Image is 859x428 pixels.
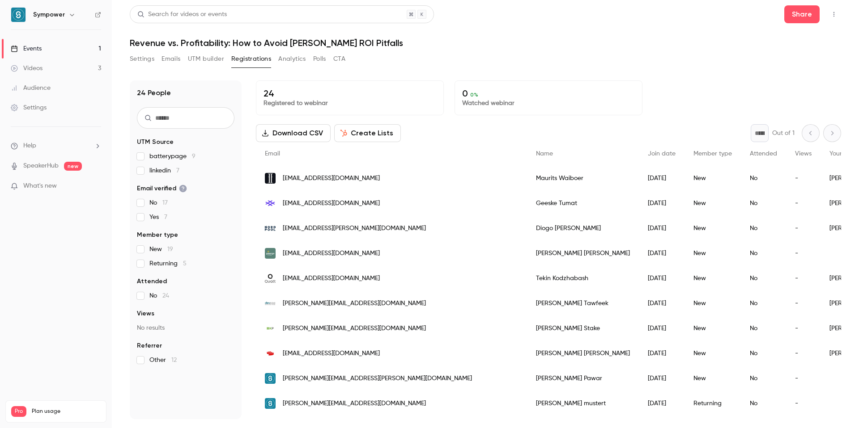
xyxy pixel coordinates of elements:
span: batterypage [149,152,196,161]
span: Plan usage [32,408,101,415]
span: 7 [164,214,167,220]
span: [EMAIL_ADDRESS][DOMAIN_NAME] [283,174,380,183]
div: New [685,191,741,216]
div: [PERSON_NAME] Stake [527,316,639,341]
div: - [786,391,821,416]
div: - [786,291,821,316]
span: Pro [11,406,26,417]
span: 9 [192,153,196,159]
div: [PERSON_NAME] Tawfeek [527,291,639,316]
div: New [685,241,741,266]
img: greengoenergy.com [265,248,276,259]
span: [PERSON_NAME][EMAIL_ADDRESS][DOMAIN_NAME] [283,399,426,408]
div: Geeske Tumat [527,191,639,216]
div: [DATE] [639,341,685,366]
span: linkedin [149,166,179,175]
img: isotrol.com [265,348,276,359]
span: 24 [162,293,169,299]
span: [EMAIL_ADDRESS][DOMAIN_NAME] [283,274,380,283]
div: New [685,166,741,191]
div: Audience [11,84,51,92]
div: [PERSON_NAME] [PERSON_NAME] [527,241,639,266]
span: Email [265,151,280,157]
img: cyber-grid.com [265,198,276,209]
div: Diogo [PERSON_NAME] [527,216,639,241]
img: devcco.se [265,298,276,309]
span: No [149,198,168,207]
div: No [741,291,786,316]
div: [DATE] [639,266,685,291]
div: Events [11,44,42,53]
button: UTM builder [188,52,224,66]
section: facet-groups [137,138,234,365]
img: nordpoolgroup.com [265,223,276,234]
a: SpeakerHub [23,161,59,171]
button: Analytics [278,52,306,66]
div: Returning [685,391,741,416]
div: No [741,266,786,291]
button: Emails [162,52,180,66]
span: Yes [149,213,167,222]
p: Out of 1 [772,129,795,138]
button: Download CSV [256,124,331,142]
span: 5 [183,260,187,267]
button: Share [784,5,820,23]
span: 17 [162,200,168,206]
div: No [741,241,786,266]
div: New [685,341,741,366]
button: Polls [313,52,326,66]
div: New [685,216,741,241]
img: kpenergy.se [265,323,276,334]
div: - [786,241,821,266]
img: sympower.net [265,373,276,384]
h6: Sympower [33,10,65,19]
button: Create Lists [334,124,401,142]
p: Watched webinar [462,99,635,108]
span: Views [137,309,154,318]
div: No [741,341,786,366]
span: Other [149,356,177,365]
span: Name [536,151,553,157]
span: 0 % [470,92,478,98]
span: Help [23,141,36,151]
div: New [685,291,741,316]
p: 24 [264,88,436,99]
div: Maurits Waiboer [527,166,639,191]
span: 7 [176,168,179,174]
div: New [685,366,741,391]
span: [EMAIL_ADDRESS][PERSON_NAME][DOMAIN_NAME] [283,224,426,233]
div: No [741,366,786,391]
span: Returning [149,259,187,268]
div: Videos [11,64,43,73]
div: [DATE] [639,191,685,216]
div: - [786,191,821,216]
span: [PERSON_NAME][EMAIL_ADDRESS][DOMAIN_NAME] [283,299,426,308]
div: [PERSON_NAME] mustert [527,391,639,416]
div: [PERSON_NAME] [PERSON_NAME] [527,341,639,366]
div: [DATE] [639,316,685,341]
div: - [786,316,821,341]
div: New [685,316,741,341]
span: Email verified [137,184,187,193]
li: help-dropdown-opener [11,141,101,151]
span: [PERSON_NAME][EMAIL_ADDRESS][DOMAIN_NAME] [283,324,426,333]
span: [PERSON_NAME][EMAIL_ADDRESS][PERSON_NAME][DOMAIN_NAME] [283,374,472,383]
img: Sympower [11,8,26,22]
span: 12 [171,357,177,363]
iframe: Noticeable Trigger [90,182,101,190]
span: Join date [648,151,676,157]
img: quatt.io [265,273,276,284]
span: Member type [137,231,178,239]
span: Referrer [137,341,162,350]
span: [EMAIL_ADDRESS][DOMAIN_NAME] [283,199,380,208]
p: No results [137,323,234,332]
span: Member type [693,151,732,157]
span: Attended [750,151,777,157]
div: Settings [11,103,47,112]
div: [PERSON_NAME] Pawar [527,366,639,391]
div: No [741,391,786,416]
div: Tekin Kodzhabash [527,266,639,291]
div: [DATE] [639,241,685,266]
div: No [741,191,786,216]
h1: 24 People [137,88,171,98]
